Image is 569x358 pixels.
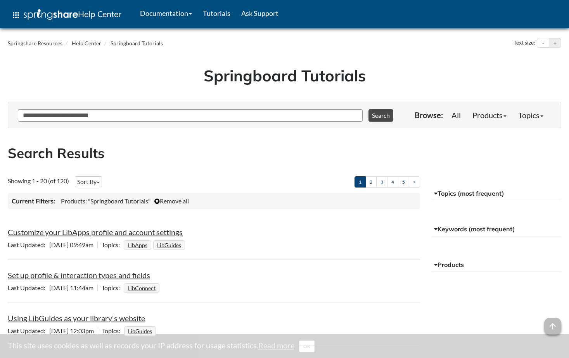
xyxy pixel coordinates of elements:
span: [DATE] 09:49am [8,241,97,248]
a: Set up profile & interaction types and fields [8,270,150,280]
a: > [409,176,420,188]
span: Topics [102,284,124,291]
a: LibGuides [156,239,182,251]
a: Customize your LibApps profile and account settings [8,227,183,237]
span: Last Updated [8,327,49,334]
button: Search [368,109,393,122]
a: Tutorials [197,3,236,23]
ul: Topics [124,241,187,248]
ul: Topics [124,327,158,334]
a: Topics [512,107,549,123]
h1: Springboard Tutorials [14,65,555,86]
button: Keywords (most frequent) [432,222,561,236]
a: 1 [355,176,366,188]
span: apps [11,10,21,20]
a: Documentation [135,3,197,23]
span: Products: [61,197,87,205]
button: Increase text size [549,38,561,48]
span: "Springboard Tutorials" [88,197,150,205]
ul: Topics [124,284,161,291]
p: Browse: [415,110,443,120]
ul: Pagination of search results [355,176,420,188]
a: Help Center [72,40,101,46]
a: LibGuides [127,325,153,337]
span: Topics [102,241,124,248]
div: Text size: [512,38,537,48]
a: arrow_upward [544,318,561,328]
a: LibConnect [126,282,157,294]
a: 2 [365,176,377,188]
span: [DATE] 11:44am [8,284,97,291]
a: LibApps [126,239,149,251]
span: [DATE] 12:03pm [8,327,98,334]
a: 4 [387,176,398,188]
a: Remove all [154,197,189,205]
button: Decrease text size [537,38,549,48]
a: All [446,107,467,123]
a: 5 [398,176,409,188]
span: Topics [102,327,124,334]
a: 3 [376,176,387,188]
span: Showing 1 - 20 (of 120) [8,177,69,184]
a: Springshare Resources [8,40,62,46]
span: Help Center [78,9,121,19]
span: Last Updated [8,241,49,248]
a: Ask Support [236,3,284,23]
span: Last Updated [8,284,49,291]
span: arrow_upward [544,318,561,335]
a: Using LibGuides as your library's website [8,313,145,323]
button: Topics (most frequent) [432,187,561,201]
a: Products [467,107,512,123]
img: Springshare [24,9,78,20]
button: Sort By [75,176,102,187]
h2: Search Results [8,144,561,163]
h3: Current Filters [12,197,55,205]
a: Springboard Tutorials [111,40,163,46]
a: apps Help Center [6,3,127,27]
button: Products [432,258,561,272]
